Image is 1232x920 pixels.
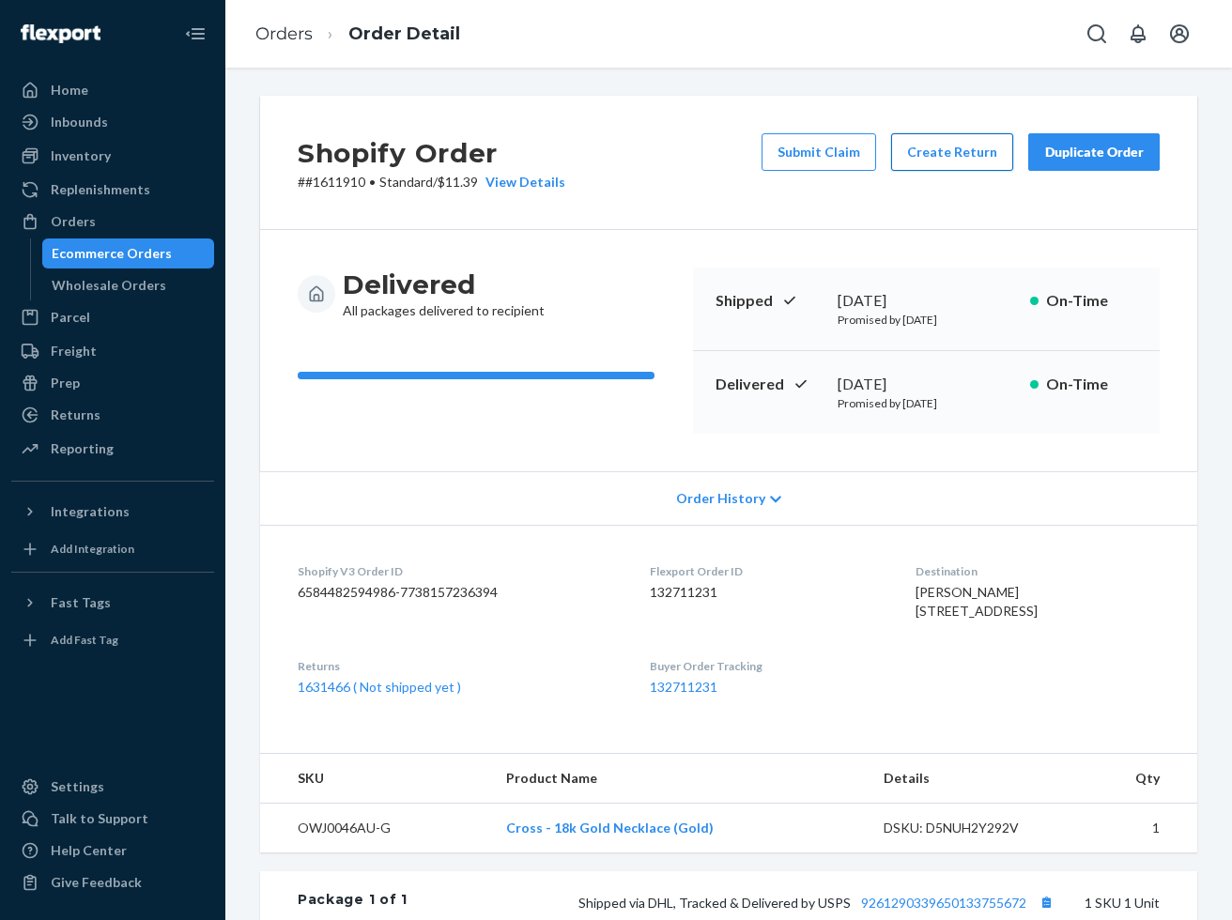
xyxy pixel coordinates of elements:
a: Order Detail [348,23,460,44]
div: 1 SKU 1 Unit [408,890,1160,914]
span: Order History [676,489,765,508]
a: Orders [11,207,214,237]
div: Duplicate Order [1044,143,1144,161]
a: Replenishments [11,175,214,205]
button: Fast Tags [11,588,214,618]
a: 1631466 ( Not shipped yet ) [298,679,461,695]
button: View Details [478,173,565,192]
div: Fast Tags [51,593,111,612]
a: Parcel [11,302,214,332]
dt: Shopify V3 Order ID [298,563,620,579]
button: Open notifications [1119,15,1157,53]
span: Shipped via DHL, Tracked & Delivered by USPS [578,895,1058,911]
th: SKU [260,754,491,804]
dt: Destination [916,563,1160,579]
dt: Buyer Order Tracking [650,658,885,674]
div: Add Fast Tag [51,632,118,648]
div: Settings [51,777,104,796]
div: Inventory [51,146,111,165]
a: Add Integration [11,534,214,564]
p: # #1611910 / $11.39 [298,173,565,192]
button: Create Return [891,133,1013,171]
a: Wholesale Orders [42,270,215,300]
a: 9261290339650133755672 [861,895,1026,911]
dt: Returns [298,658,620,674]
div: Reporting [51,439,114,458]
button: Duplicate Order [1028,133,1160,171]
div: Add Integration [51,541,134,557]
div: Give Feedback [51,873,142,892]
span: • [369,174,376,190]
button: Open account menu [1161,15,1198,53]
p: Shipped [716,290,823,312]
div: Freight [51,342,97,360]
th: Details [869,754,1075,804]
div: Returns [51,406,100,424]
button: Close Navigation [177,15,214,53]
th: Product Name [491,754,869,804]
p: Delivered [716,374,823,395]
p: On-Time [1046,290,1137,312]
dd: 132711231 [650,583,885,602]
td: 1 [1075,804,1197,853]
a: Help Center [11,836,214,866]
div: Prep [51,374,80,392]
button: Integrations [11,497,214,527]
div: [DATE] [838,290,1015,312]
a: Inbounds [11,107,214,137]
a: Home [11,75,214,105]
div: Home [51,81,88,100]
dt: Flexport Order ID [650,563,885,579]
a: Talk to Support [11,804,214,834]
img: Flexport logo [21,24,100,43]
div: Integrations [51,502,130,521]
div: All packages delivered to recipient [343,268,545,320]
button: Copy tracking number [1034,890,1058,914]
span: Standard [379,174,433,190]
span: [PERSON_NAME] [STREET_ADDRESS] [916,584,1038,619]
a: Freight [11,336,214,366]
a: Add Fast Tag [11,625,214,655]
div: [DATE] [838,374,1015,395]
h2: Shopify Order [298,133,565,173]
p: Promised by [DATE] [838,395,1015,411]
button: Submit Claim [762,133,876,171]
div: Ecommerce Orders [52,244,172,263]
ol: breadcrumbs [240,7,475,62]
td: OWJ0046AU-G [260,804,491,853]
div: Talk to Support [51,809,148,828]
a: Settings [11,772,214,802]
p: Promised by [DATE] [838,312,1015,328]
a: Cross - 18k Gold Necklace (Gold) [506,820,714,836]
div: Inbounds [51,113,108,131]
a: Returns [11,400,214,430]
h3: Delivered [343,268,545,301]
div: Wholesale Orders [52,276,166,295]
a: Reporting [11,434,214,464]
div: Help Center [51,841,127,860]
div: Parcel [51,308,90,327]
a: Ecommerce Orders [42,238,215,268]
a: Orders [255,23,313,44]
button: Open Search Box [1078,15,1116,53]
div: Orders [51,212,96,231]
div: Package 1 of 1 [298,890,408,914]
a: Prep [11,368,214,398]
div: Replenishments [51,180,150,199]
a: 132711231 [650,679,717,695]
p: On-Time [1046,374,1137,395]
div: DSKU: D5NUH2Y292V [884,819,1060,837]
th: Qty [1075,754,1197,804]
button: Give Feedback [11,867,214,897]
a: Inventory [11,141,214,171]
dd: 6584482594986-7738157236394 [298,583,620,602]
